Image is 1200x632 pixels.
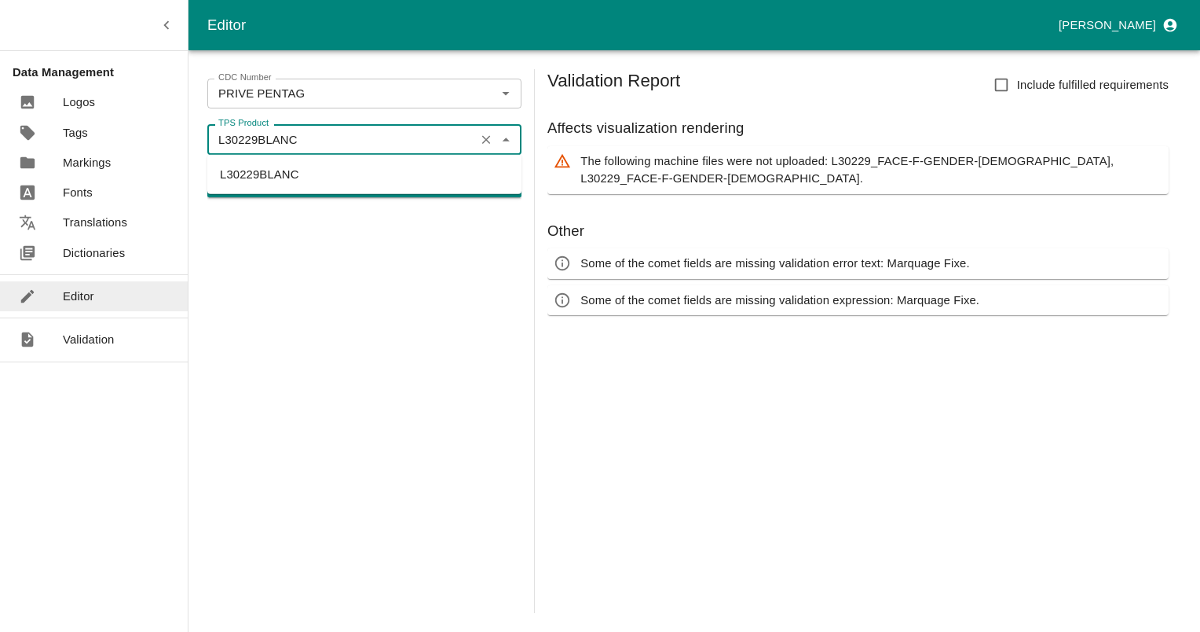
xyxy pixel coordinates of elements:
[63,214,127,231] p: Translations
[218,117,269,130] label: TPS Product
[1017,76,1169,94] span: Include fulfilled requirements
[63,94,95,111] p: Logos
[580,255,969,272] p: Some of the comet fields are missing validation error text: Marquage Fixe.
[1052,12,1181,39] button: profile
[63,184,93,201] p: Fonts
[1059,17,1156,34] p: [PERSON_NAME]
[63,154,111,171] p: Markings
[207,13,1052,37] div: Editor
[207,161,521,188] li: L30229BLANC
[63,244,125,262] p: Dictionaries
[496,83,516,104] button: Open
[547,116,1169,140] h6: Affects visualization rendering
[547,219,1169,243] h6: Other
[63,288,94,305] p: Editor
[13,64,188,81] p: Data Management
[547,69,680,101] h5: Validation Report
[63,124,88,141] p: Tags
[63,331,115,348] p: Validation
[580,292,979,309] p: Some of the comet fields are missing validation expression: Marquage Fixe.
[496,129,516,149] button: Close
[218,72,272,84] label: CDC Number
[580,152,1162,188] p: The following machine files were not uploaded: L30229_FACE-F-GENDER-[DEMOGRAPHIC_DATA], L30229_FA...
[476,129,497,150] button: Clear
